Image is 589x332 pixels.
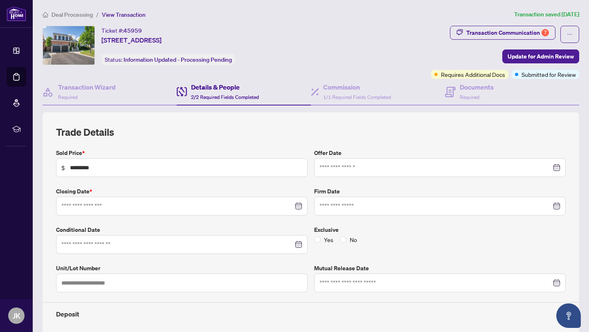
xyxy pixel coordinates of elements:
[56,148,308,157] label: Sold Price
[314,264,566,273] label: Mutual Release Date
[314,187,566,196] label: Firm Date
[56,264,308,273] label: Unit/Lot Number
[191,82,259,92] h4: Details & People
[101,54,235,65] div: Status:
[191,94,259,100] span: 2/2 Required Fields Completed
[466,26,549,39] div: Transaction Communication
[124,56,232,63] span: Information Updated - Processing Pending
[58,82,116,92] h4: Transaction Wizard
[56,225,308,234] label: Conditional Date
[96,10,99,19] li: /
[522,70,576,79] span: Submitted for Review
[102,11,146,18] span: View Transaction
[314,148,566,157] label: Offer Date
[314,225,566,234] label: Exclusive
[58,94,78,100] span: Required
[460,82,494,92] h4: Documents
[43,26,94,65] img: IMG-E12275276_1.jpg
[502,49,579,63] button: Update for Admin Review
[556,303,581,328] button: Open asap
[441,70,505,79] span: Requires Additional Docs
[508,50,574,63] span: Update for Admin Review
[323,82,391,92] h4: Commission
[56,309,566,319] h4: Deposit
[52,11,93,18] span: Deal Processing
[323,94,391,100] span: 1/1 Required Fields Completed
[346,235,360,244] span: No
[43,12,48,18] span: home
[7,6,26,21] img: logo
[101,26,142,35] div: Ticket #:
[450,26,555,40] button: Transaction Communication7
[542,29,549,36] div: 7
[61,163,65,172] span: $
[13,310,20,321] span: JK
[567,31,573,37] span: ellipsis
[56,187,308,196] label: Closing Date
[124,27,142,34] span: 45959
[460,94,479,100] span: Required
[514,10,579,19] article: Transaction saved [DATE]
[321,235,337,244] span: Yes
[101,35,162,45] span: [STREET_ADDRESS]
[56,126,566,139] h2: Trade Details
